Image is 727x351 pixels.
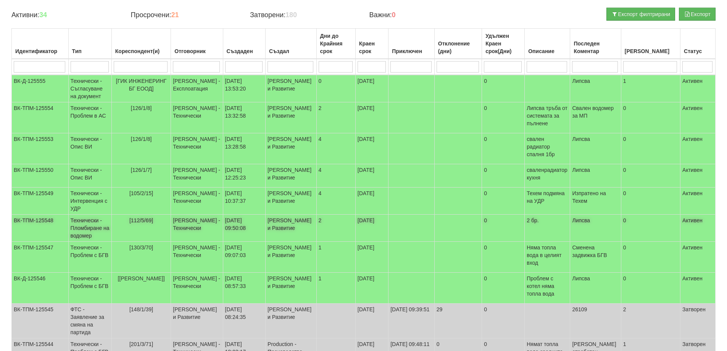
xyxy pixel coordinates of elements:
[285,11,297,19] b: 180
[11,11,119,19] h4: Активни:
[223,242,266,273] td: [DATE] 09:07:03
[482,242,525,273] td: 0
[358,38,386,57] div: Краен срок
[680,273,716,304] td: Активен
[223,29,266,59] th: Създаден: No sort applied, activate to apply an ascending sort
[355,102,388,133] td: [DATE]
[388,304,435,338] td: [DATE] 09:39:51
[572,136,590,142] span: Липсва
[680,164,716,188] td: Активен
[680,75,716,102] td: Активен
[680,188,716,215] td: Активен
[621,215,680,242] td: 0
[250,11,358,19] h4: Затворени:
[12,304,69,338] td: ВК-ТПМ-125545
[12,242,69,273] td: ВК-ТПМ-125547
[12,29,69,59] th: Идентификатор: No sort applied, activate to apply an ascending sort
[68,242,111,273] td: Технически - Проблем с БГВ
[12,164,69,188] td: ВК-ТПМ-125550
[171,133,223,164] td: [PERSON_NAME] - Технически
[319,167,322,173] span: 4
[355,29,388,59] th: Краен срок: No sort applied, activate to apply an ascending sort
[572,306,587,312] span: 26109
[68,188,111,215] td: Технически - Интервенция с УДР
[355,215,388,242] td: [DATE]
[434,29,482,59] th: Отклонение (дни): No sort applied, activate to apply an ascending sort
[525,29,570,59] th: Описание: No sort applied, activate to apply an ascending sort
[225,46,264,57] div: Създаден
[68,304,111,338] td: ФТС - Заявление за смяна на партида
[621,188,680,215] td: 0
[682,46,713,57] div: Статус
[482,75,525,102] td: 0
[12,188,69,215] td: ВК-ТПМ-125549
[68,102,111,133] td: Технически - Проблем в АС
[369,11,477,19] h4: Важни:
[606,8,675,21] button: Експорт филтрирани
[131,105,152,111] span: [126/1/8]
[266,242,317,273] td: [PERSON_NAME] и Развитие
[527,104,568,127] p: Липсва тръба от системата за пълнене
[527,217,568,224] p: 2 бр.
[171,273,223,304] td: [PERSON_NAME] - Технически
[319,217,322,223] span: 2
[319,275,322,281] span: 1
[68,164,111,188] td: Технически - Опис ВИ
[171,29,223,59] th: Отговорник: No sort applied, activate to apply an ascending sort
[621,242,680,273] td: 0
[14,46,66,57] div: Идентификатор
[131,11,238,19] h4: Просрочени:
[266,164,317,188] td: [PERSON_NAME] и Развитие
[388,29,435,59] th: Приключен: No sort applied, activate to apply an ascending sort
[71,46,110,57] div: Тип
[355,273,388,304] td: [DATE]
[129,217,153,223] span: [112/5/69]
[482,102,525,133] td: 0
[680,133,716,164] td: Активен
[570,29,621,59] th: Последен Коментар: No sort applied, activate to apply an ascending sort
[111,29,171,59] th: Кореспондент(и): No sort applied, activate to apply an ascending sort
[223,188,266,215] td: [DATE] 10:37:37
[572,190,606,204] span: Изпратено на Техем
[621,102,680,133] td: 0
[171,304,223,338] td: [PERSON_NAME] и Развитие
[266,215,317,242] td: [PERSON_NAME] и Развитие
[171,242,223,273] td: [PERSON_NAME] - Технически
[621,29,680,59] th: Брой Файлове: No sort applied, activate to apply an ascending sort
[355,304,388,338] td: [DATE]
[434,304,482,338] td: 29
[116,78,167,92] span: [ГИК ИНЖЕНЕРИНГ БГ ЕООД]
[437,38,480,57] div: Отклонение (дни)
[621,273,680,304] td: 0
[355,164,388,188] td: [DATE]
[223,164,266,188] td: [DATE] 12:25:23
[319,244,322,251] span: 1
[223,75,266,102] td: [DATE] 13:53:20
[129,190,153,196] span: [105/2/15]
[572,244,607,258] span: Сменена задвижка БГВ
[680,102,716,133] td: Активен
[171,188,223,215] td: [PERSON_NAME] - Технически
[131,136,152,142] span: [126/1/8]
[171,215,223,242] td: [PERSON_NAME] - Технически
[129,341,153,347] span: [201/3/71]
[527,166,568,181] p: сваленрадиатор кухня
[223,273,266,304] td: [DATE] 08:57:33
[266,304,317,338] td: [PERSON_NAME] и Развитие
[482,133,525,164] td: 0
[679,8,716,21] button: Експорт
[223,133,266,164] td: [DATE] 13:28:58
[223,304,266,338] td: [DATE] 08:24:35
[12,102,69,133] td: ВК-ТПМ-125554
[572,167,590,173] span: Липсва
[572,105,614,119] span: Свален водомер за МП
[355,133,388,164] td: [DATE]
[390,46,432,57] div: Приключен
[173,46,221,57] div: Отговорник
[171,102,223,133] td: [PERSON_NAME] - Технически
[680,242,716,273] td: Активен
[572,217,590,223] span: Липсва
[319,105,322,111] span: 2
[12,75,69,102] td: ВК-Д-125555
[266,133,317,164] td: [PERSON_NAME] и Развитие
